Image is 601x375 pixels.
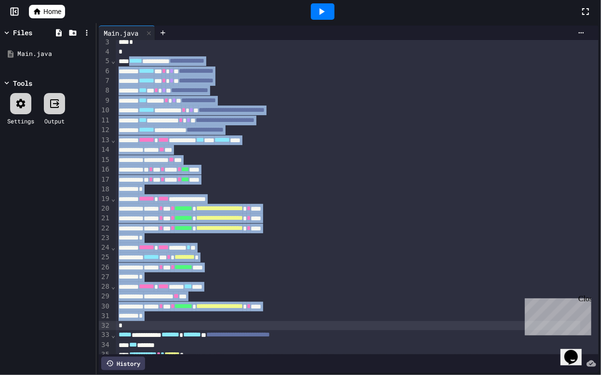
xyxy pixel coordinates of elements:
[99,26,155,40] div: Main.java
[99,243,111,253] div: 24
[99,175,111,185] div: 17
[99,76,111,86] div: 7
[111,331,116,339] span: Fold line
[99,28,143,38] div: Main.java
[99,263,111,272] div: 26
[7,117,34,125] div: Settings
[43,7,61,16] span: Home
[99,224,111,233] div: 22
[99,116,111,125] div: 11
[99,292,111,301] div: 29
[111,282,116,290] span: Fold line
[111,243,116,251] span: Fold line
[99,38,111,47] div: 3
[99,86,111,95] div: 8
[111,57,116,65] span: Fold line
[111,136,116,144] span: Fold line
[99,145,111,155] div: 14
[99,233,111,243] div: 23
[101,357,145,370] div: History
[99,67,111,76] div: 6
[44,117,65,125] div: Output
[99,330,111,340] div: 33
[561,336,591,365] iframe: chat widget
[99,194,111,204] div: 19
[99,185,111,194] div: 18
[4,4,67,61] div: Chat with us now!Close
[99,204,111,214] div: 20
[99,272,111,282] div: 27
[13,27,32,38] div: Files
[99,56,111,66] div: 5
[521,295,591,335] iframe: chat widget
[99,321,111,331] div: 32
[99,125,111,135] div: 12
[99,155,111,165] div: 15
[99,253,111,262] div: 25
[99,302,111,311] div: 30
[111,195,116,202] span: Fold line
[99,165,111,174] div: 16
[29,5,65,18] a: Home
[17,49,93,59] div: Main.java
[99,340,111,350] div: 34
[99,47,111,57] div: 4
[99,96,111,106] div: 9
[99,135,111,145] div: 13
[99,106,111,115] div: 10
[99,350,111,360] div: 35
[13,78,32,88] div: Tools
[99,214,111,223] div: 21
[99,282,111,292] div: 28
[99,311,111,321] div: 31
